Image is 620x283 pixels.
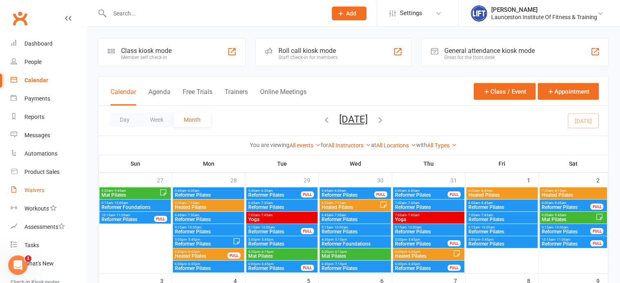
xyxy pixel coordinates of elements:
span: 6:45am [248,201,316,205]
div: Workouts [24,205,49,212]
span: - 5:45pm [260,238,274,241]
div: 31 [450,173,465,186]
span: Heated Pilates [395,254,453,259]
button: Free Trials [183,88,212,105]
span: Reformer Pilates [395,193,448,197]
span: 9:00am [541,213,596,217]
a: Automations [11,145,86,163]
span: Heated Pilates [468,193,536,197]
span: Reformer Pilates [395,229,463,234]
div: FULL [590,240,603,246]
a: All Types [427,142,457,149]
span: Reformer Pilates [321,217,389,222]
span: Yoga [248,217,316,222]
iframe: Intercom live chat [8,255,28,275]
div: What's New [24,260,54,267]
strong: You are viewing [250,142,289,148]
div: Product Sales [24,169,60,175]
span: - 7:30am [333,213,346,217]
span: - 9:45am [113,189,126,193]
span: 5:45am [321,189,375,193]
span: 6:00pm [395,262,448,266]
span: 7:00am [395,201,463,205]
span: 6:30am [174,201,243,205]
span: - 6:45pm [260,262,274,266]
span: Reformer Pilates [541,229,591,234]
span: Add [346,10,356,17]
button: Agenda [148,88,170,105]
span: - 8:15am [553,189,566,193]
input: Search... [107,8,321,19]
span: 9:15am [321,226,389,229]
button: Month [174,112,211,127]
span: 6:00am [468,189,536,193]
span: Reformer Pilates [174,193,243,197]
button: Add [332,7,366,20]
span: 9:15am [395,226,463,229]
span: Reformer Pilates [468,229,536,234]
span: 5:00pm [468,238,536,241]
a: Calendar [11,71,86,90]
span: 4:30pm [321,238,389,241]
button: Trainers [225,88,248,105]
div: Waivers [24,187,44,193]
span: Reformer Pilates [248,266,301,271]
button: [DATE] [339,114,368,125]
span: 1 [25,255,31,262]
span: 10:15am [101,213,154,217]
div: FULL [301,265,314,271]
span: - 10:00am [333,226,348,229]
div: Automations [24,150,57,157]
span: Reformer Foundations [321,241,389,246]
span: - 6:45am [480,201,493,205]
div: People [24,59,42,65]
span: 6:30am [321,201,380,205]
div: FULL [227,252,240,259]
span: - 9:45am [553,213,566,217]
span: Reformer Pilates [174,241,233,246]
span: Reformer Pilates [395,266,448,271]
a: Tasks [11,236,86,254]
th: Sat [539,155,608,172]
div: FULL [154,216,167,222]
span: 5:45am [174,189,243,193]
button: Week [140,112,174,127]
div: FULL [448,265,461,271]
strong: at [371,142,376,148]
span: Heated Pilates [174,205,243,210]
div: Payments [24,95,50,102]
span: - 6:15pm [333,250,347,254]
span: 5:00pm [248,238,316,241]
div: 1 [527,173,538,186]
div: Assessments [24,224,65,230]
span: - 10:00am [186,226,201,229]
span: Reformer Pilates [468,241,536,246]
div: Calendar [24,77,48,83]
span: 6:00pm [174,262,243,266]
th: Wed [319,155,392,172]
div: FULL [301,228,314,234]
span: Reformer Pilates [248,229,301,234]
a: Waivers [11,181,86,200]
div: [PERSON_NAME] [491,6,597,13]
span: Reformer Pilates [468,217,536,222]
span: - 11:00am [115,213,130,217]
a: All events [289,142,321,149]
span: 5:30pm [321,250,389,254]
span: Reformer Pilates [541,241,591,246]
span: 5:45am [248,189,301,193]
span: - 6:45pm [187,250,200,254]
div: 28 [230,173,245,186]
div: Dashboard [24,40,53,47]
div: 27 [157,173,172,186]
span: - 7:30am [260,201,273,205]
span: Reformer Foundations [101,205,169,210]
span: - 7:15am [333,201,346,205]
span: - 6:15pm [260,250,274,254]
a: People [11,53,86,71]
span: Reformer Pilates [541,205,591,210]
th: Fri [466,155,539,172]
span: 6:00am [468,201,536,205]
div: FULL [301,191,314,197]
span: 6:30pm [321,262,389,266]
